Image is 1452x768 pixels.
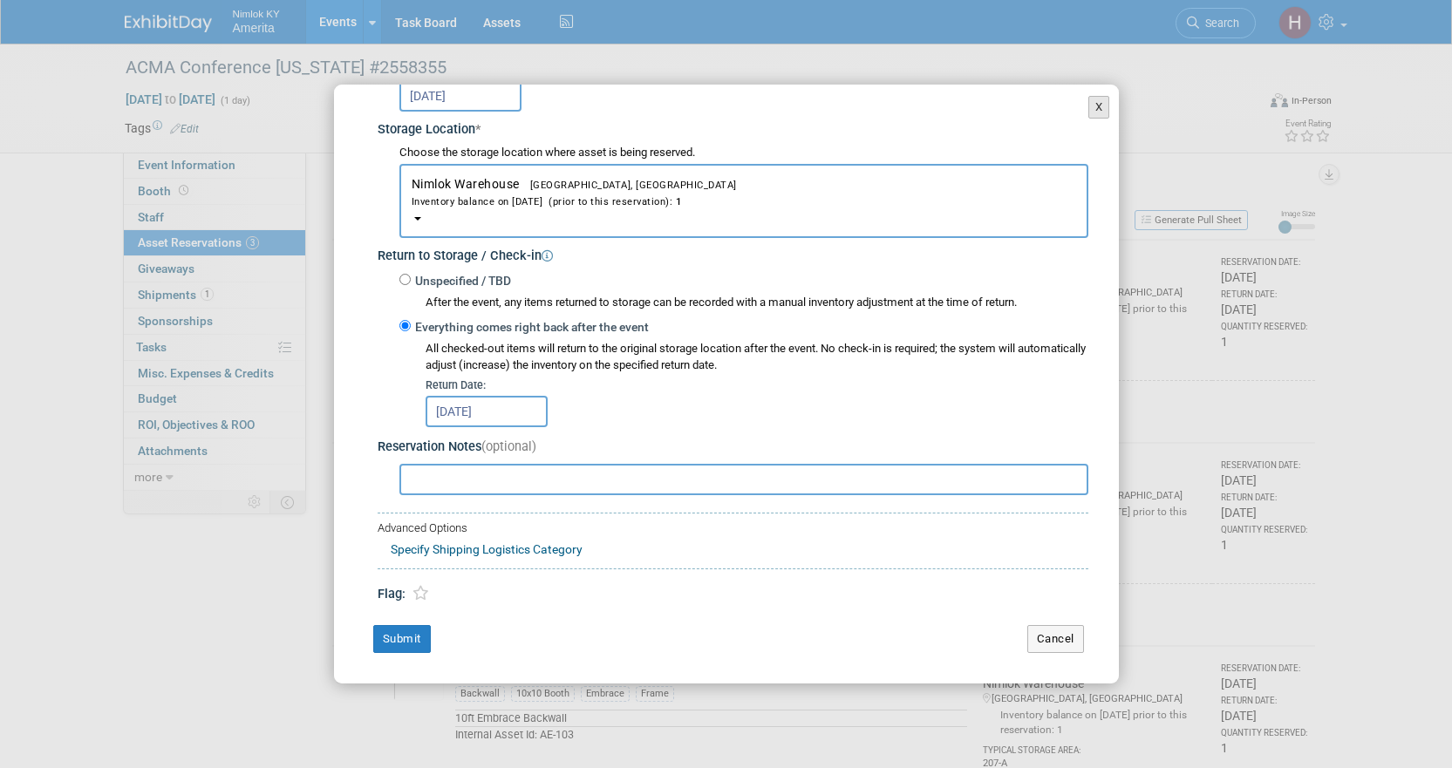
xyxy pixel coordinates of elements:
div: Reservation Notes [378,438,1088,457]
span: Nimlok Warehouse [412,177,1076,209]
div: All checked-out items will return to the original storage location after the event. No check-in i... [426,341,1088,374]
span: Flag: [378,587,406,601]
input: Reservation Date [399,80,521,112]
div: Storage Location [378,116,1088,139]
div: Choose the storage location where asset is being reserved. [399,145,1088,161]
div: Advanced Options [378,520,1088,537]
a: Specify Shipping Logistics Category [391,542,583,556]
button: Nimlok Warehouse[GEOGRAPHIC_DATA], [GEOGRAPHIC_DATA]Inventory balance on [DATE] (prior to this re... [399,164,1088,238]
div: Return Date: [426,377,1088,393]
label: Unspecified / TBD [411,273,511,290]
label: Everything comes right back after the event [411,319,649,336]
div: Inventory balance on [DATE] (prior to this reservation): [412,193,1076,209]
span: [GEOGRAPHIC_DATA], [GEOGRAPHIC_DATA] [520,180,737,191]
input: Return Date [426,396,548,427]
div: Return to Storage / Check-in [378,242,1088,266]
button: X [1088,96,1110,119]
button: Cancel [1027,625,1084,653]
span: 1 [672,196,682,207]
span: (optional) [481,439,536,454]
button: Submit [373,625,431,653]
div: After the event, any items returned to storage can be recorded with a manual inventory adjustment... [399,290,1088,311]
